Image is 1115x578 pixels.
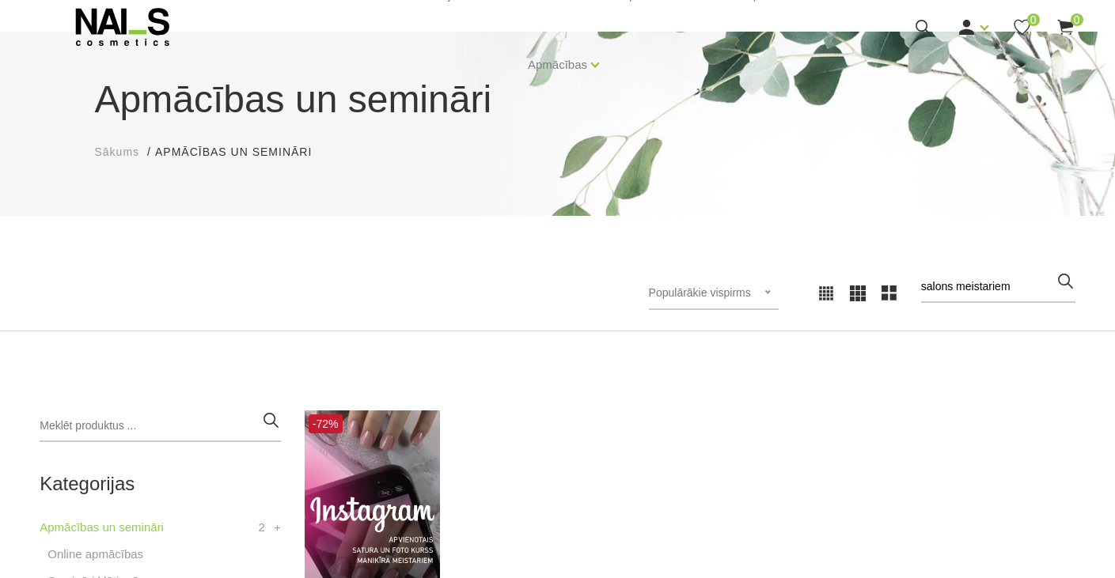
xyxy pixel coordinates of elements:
[921,271,1075,303] input: Meklēt produktus ...
[95,145,140,158] span: Sākums
[47,545,143,564] a: Online apmācības
[309,414,343,433] span: -72%
[259,518,265,537] span: 2
[528,33,587,96] a: Apmācības
[1056,17,1075,37] a: 0
[649,286,751,299] span: Populārākie vispirms
[274,518,281,537] a: +
[1027,13,1040,26] span: 0
[155,144,328,161] li: Apmācības un semināri
[40,410,281,442] input: Meklēt produktus ...
[1012,17,1032,37] a: 0
[40,518,164,537] a: Apmācības un semināri
[1071,13,1083,26] span: 0
[40,474,281,494] h2: Kategorijas
[95,144,140,161] a: Sākums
